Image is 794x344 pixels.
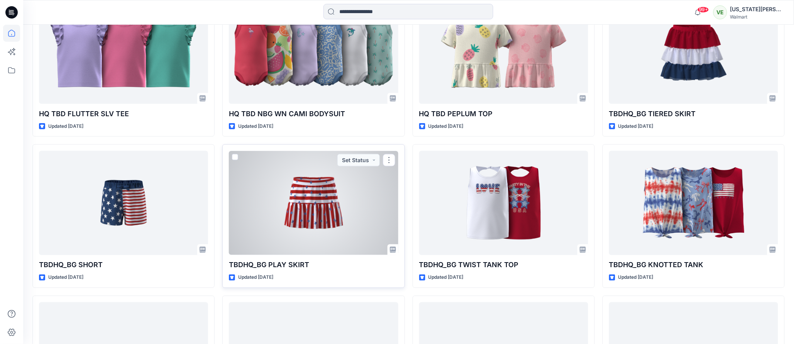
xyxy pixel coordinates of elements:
[419,151,588,255] a: TBDHQ_BG TWIST TANK TOP
[48,122,83,130] p: Updated [DATE]
[39,260,208,271] p: TBDHQ_BG SHORT
[39,151,208,255] a: TBDHQ_BG SHORT
[713,5,727,19] div: VE
[730,5,784,14] div: [US_STATE][PERSON_NAME]
[238,274,273,282] p: Updated [DATE]
[238,122,273,130] p: Updated [DATE]
[730,14,784,20] div: Walmart
[229,260,398,271] p: TBDHQ_BG PLAY SKIRT
[39,108,208,119] p: HQ TBD FLUTTER SLV TEE
[618,274,653,282] p: Updated [DATE]
[428,274,464,282] p: Updated [DATE]
[229,108,398,119] p: HQ TBD NBG WN CAMI BODYSUIT
[428,122,464,130] p: Updated [DATE]
[419,260,588,271] p: TBDHQ_BG TWIST TANK TOP
[609,108,778,119] p: TBDHQ_BG TIERED SKIRT
[48,274,83,282] p: Updated [DATE]
[419,108,588,119] p: HQ TBD PEPLUM TOP
[609,151,778,255] a: TBDHQ_BG KNOTTED TANK
[229,151,398,255] a: TBDHQ_BG PLAY SKIRT
[698,7,709,13] span: 99+
[618,122,653,130] p: Updated [DATE]
[609,260,778,271] p: TBDHQ_BG KNOTTED TANK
